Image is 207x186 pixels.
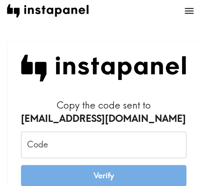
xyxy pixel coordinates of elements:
img: instapanel [7,4,89,18]
h6: Copy the code sent to [21,99,186,125]
div: [EMAIL_ADDRESS][DOMAIN_NAME] [21,112,186,125]
img: Instapanel [21,55,186,82]
input: xxx_xxx_xxx [21,132,186,158]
